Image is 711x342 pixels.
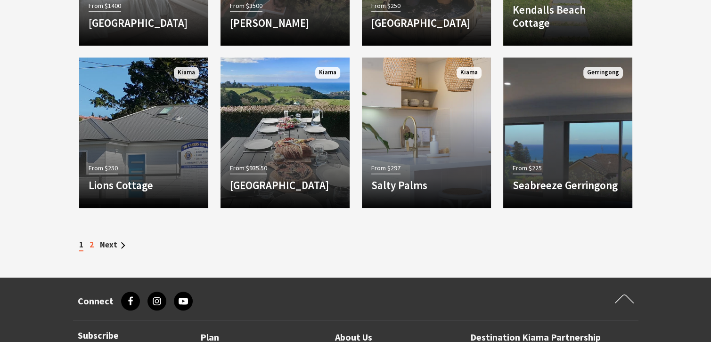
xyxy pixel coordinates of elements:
span: From $250 [371,0,400,11]
h4: Kendalls Beach Cottage [513,3,623,29]
a: From $225 Seabreeze Gerringong Gerringong [503,57,632,208]
a: From $250 Lions Cottage Kiama [79,57,208,208]
a: Next [100,239,125,250]
span: From $297 [371,163,400,174]
span: Kiama [174,67,199,79]
h4: [GEOGRAPHIC_DATA] [230,179,340,192]
span: From $1400 [89,0,121,11]
h3: Subscribe [78,330,177,341]
h4: Seabreeze Gerringong [513,179,623,192]
span: From $225 [513,163,542,174]
span: 1 [79,239,83,251]
span: From $935.50 [230,163,267,174]
span: From $250 [89,163,118,174]
span: Kiama [315,67,340,79]
span: Gerringong [583,67,623,79]
h4: Lions Cottage [89,179,199,192]
a: From $297 Salty Palms Kiama [362,57,491,208]
h3: Connect [78,295,114,307]
a: 2 [90,239,94,250]
span: From $3500 [230,0,262,11]
h4: [GEOGRAPHIC_DATA] [371,16,482,30]
h4: Salty Palms [371,179,482,192]
h4: [PERSON_NAME] [230,16,340,30]
h4: [GEOGRAPHIC_DATA] [89,16,199,30]
a: From $935.50 [GEOGRAPHIC_DATA] Kiama [221,57,350,208]
span: Kiama [457,67,482,79]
